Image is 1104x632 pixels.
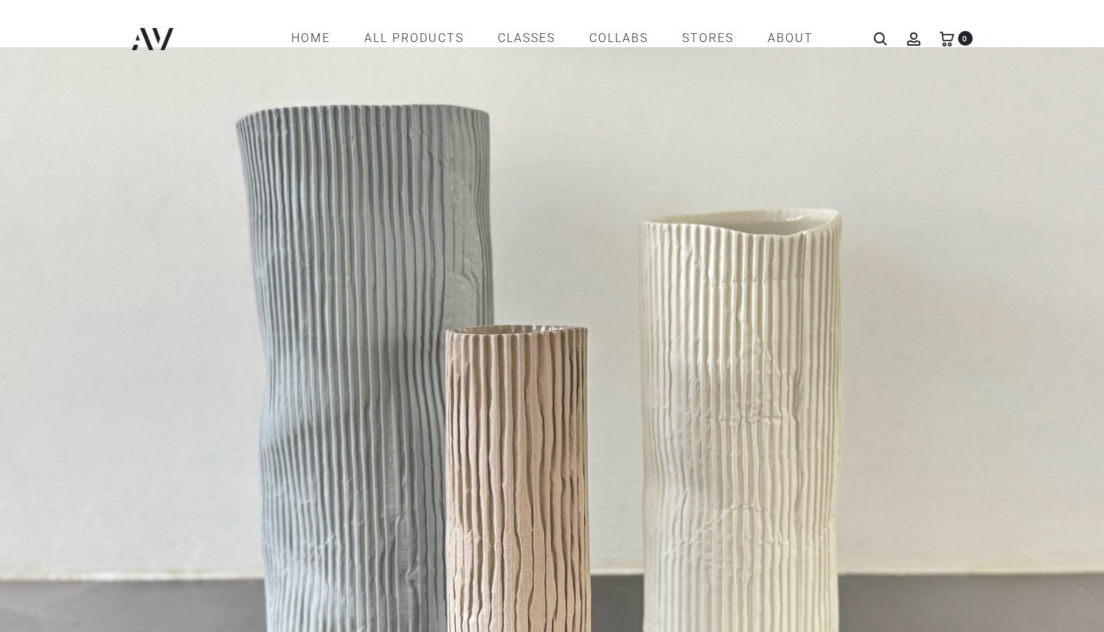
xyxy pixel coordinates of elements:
[589,26,648,51] a: COLLABS
[768,26,813,51] a: ABOUT
[498,26,555,51] a: CLASSES
[291,26,330,51] a: Home
[958,31,973,46] span: 0
[197,277,541,302] p: Paper vase collection available in a variety of colours and sizes
[201,395,1057,421] div: SHOP OPEN EVERY 1ST/3RD [DATE] MONTHLY 1-5 PM
[364,26,464,51] a: All products
[940,31,954,45] a: 0
[682,26,734,51] a: STORES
